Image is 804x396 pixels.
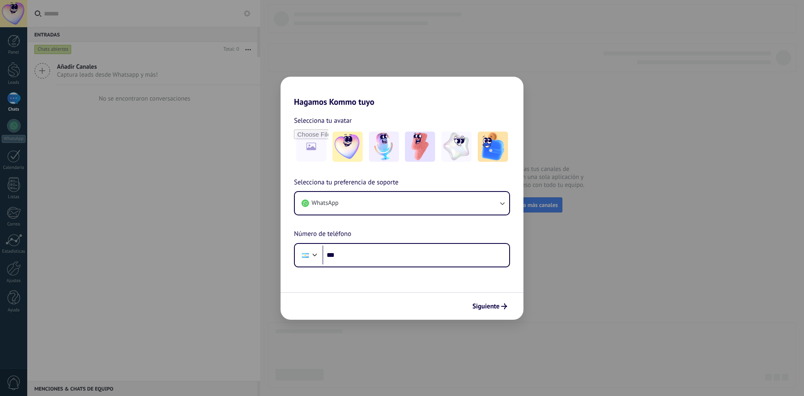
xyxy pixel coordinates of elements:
img: -4.jpeg [441,132,472,162]
span: WhatsApp [312,199,338,207]
span: Selecciona tu avatar [294,115,352,126]
span: Selecciona tu preferencia de soporte [294,177,399,188]
div: Argentina: + 54 [297,246,313,264]
img: -3.jpeg [405,132,435,162]
span: Número de teléfono [294,229,351,240]
h2: Hagamos Kommo tuyo [281,77,523,107]
button: Siguiente [469,299,511,313]
img: -2.jpeg [369,132,399,162]
button: WhatsApp [295,192,509,215]
img: -1.jpeg [332,132,363,162]
span: Siguiente [472,303,500,309]
img: -5.jpeg [478,132,508,162]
